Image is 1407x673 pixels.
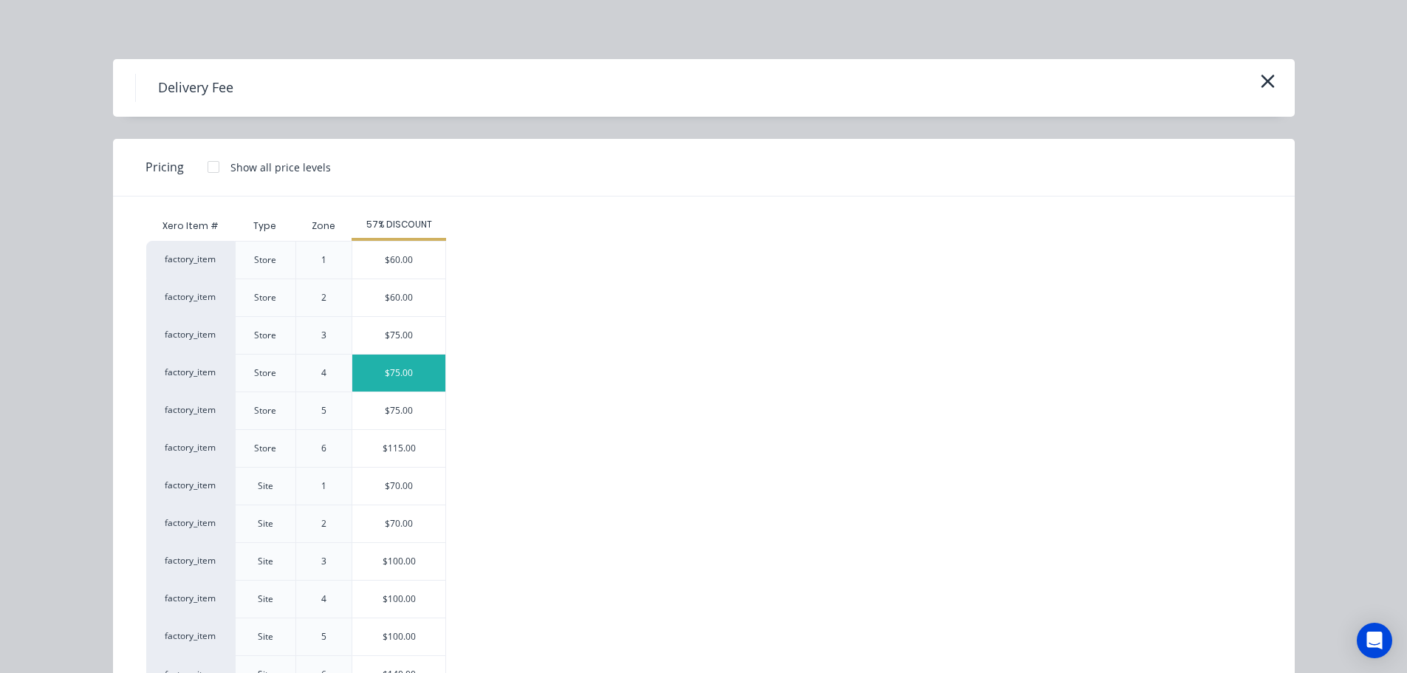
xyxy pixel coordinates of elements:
div: factory_item [146,542,235,580]
div: Store [254,329,276,342]
h4: Delivery Fee [135,74,256,102]
div: Zone [300,208,347,245]
div: Store [254,253,276,267]
div: 5 [321,630,326,643]
div: 1 [321,253,326,267]
div: factory_item [146,354,235,392]
div: $100.00 [352,618,445,655]
div: 57% DISCOUNT [352,218,446,231]
div: $75.00 [352,317,445,354]
div: Open Intercom Messenger [1357,623,1392,658]
div: 5 [321,404,326,417]
div: factory_item [146,580,235,618]
div: $60.00 [352,279,445,316]
div: Site [258,592,273,606]
div: $115.00 [352,430,445,467]
div: Type [242,208,288,245]
div: Xero Item # [146,211,235,241]
div: $75.00 [352,355,445,392]
div: 2 [321,517,326,530]
div: Site [258,517,273,530]
span: Pricing [146,158,184,176]
div: 3 [321,555,326,568]
div: $100.00 [352,543,445,580]
div: Store [254,291,276,304]
div: $100.00 [352,581,445,618]
div: 3 [321,329,326,342]
div: $60.00 [352,242,445,279]
div: 4 [321,366,326,380]
div: Site [258,555,273,568]
div: factory_item [146,316,235,354]
div: factory_item [146,279,235,316]
div: factory_item [146,467,235,505]
div: factory_item [146,505,235,542]
div: $70.00 [352,505,445,542]
div: 1 [321,479,326,493]
div: factory_item [146,392,235,429]
div: Store [254,366,276,380]
div: factory_item [146,429,235,467]
div: factory_item [146,241,235,279]
div: Store [254,442,276,455]
div: Site [258,479,273,493]
div: 2 [321,291,326,304]
div: 4 [321,592,326,606]
div: $70.00 [352,468,445,505]
div: 6 [321,442,326,455]
div: Store [254,404,276,417]
div: $75.00 [352,392,445,429]
div: Show all price levels [230,160,331,175]
div: factory_item [146,618,235,655]
div: Site [258,630,273,643]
